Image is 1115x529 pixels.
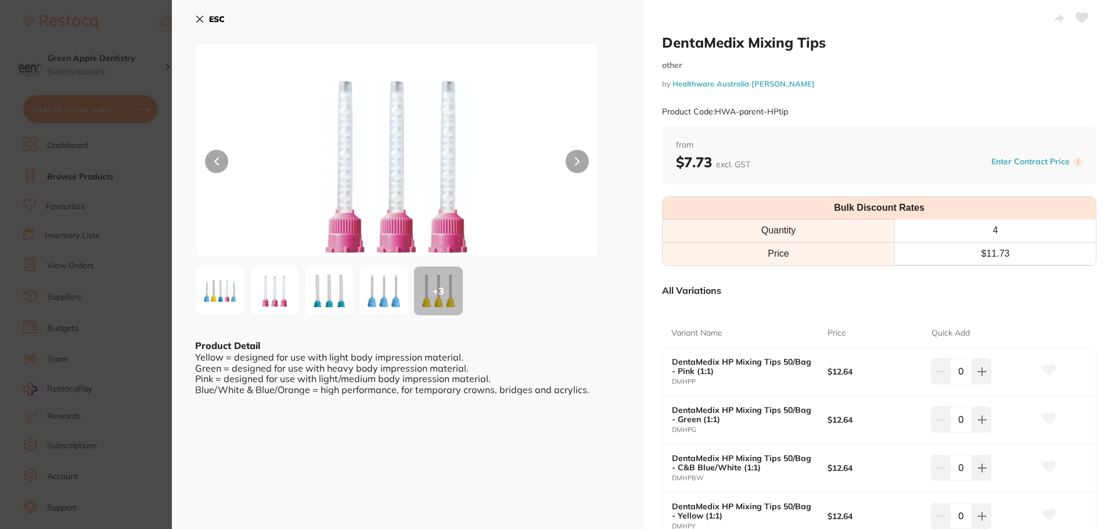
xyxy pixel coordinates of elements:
button: +3 [413,266,463,316]
td: $ 11.73 [894,242,1096,265]
b: ESC [209,14,225,24]
img: bWhwcC5wbmc [276,73,518,256]
b: DentaMedix HP Mixing Tips 50/Bag - Green (1:1) [672,405,812,424]
a: Healthware Australia [PERSON_NAME] [672,79,815,88]
b: $12.64 [828,367,921,376]
b: $7.73 [676,153,750,171]
b: $12.64 [828,512,921,521]
small: DMHPBW [672,474,828,482]
img: cmVlbl90aXAucG5n [308,270,350,312]
small: DMHPG [672,426,828,434]
img: bWhwcC5wbmc [254,270,296,312]
b: $12.64 [828,463,921,473]
span: excl. GST [716,159,750,170]
small: other [662,60,1096,70]
th: 4 [894,219,1096,242]
h2: DentaMedix Mixing Tips [662,34,1096,51]
div: Yellow = designed for use with light body impression material. Green = designed for use with heav... [195,352,620,395]
b: DentaMedix HP Mixing Tips 50/Bag - Pink (1:1) [672,357,812,376]
p: Variant Name [671,328,722,339]
button: Enter Contract Price [988,156,1073,167]
button: ESC [195,9,225,29]
small: Product Code: HWA-parent-HPtip [662,107,788,117]
b: Product Detail [195,340,260,351]
img: c19tYWluLnBuZw [199,270,241,312]
small: DMHPP [672,378,828,386]
p: Quick Add [931,328,970,339]
small: by [662,80,1096,88]
td: Price [663,242,894,265]
b: $12.64 [828,415,921,424]
img: cC5wbmc [363,270,405,312]
p: All Variations [662,285,721,296]
b: DentaMedix HP Mixing Tips 50/Bag - Yellow (1:1) [672,502,812,520]
span: from [676,139,1082,151]
div: + 3 [414,267,463,315]
b: DentaMedix HP Mixing Tips 50/Bag - C&B Blue/White (1:1) [672,454,812,472]
p: Price [828,328,846,339]
th: Bulk Discount Rates [663,197,1096,219]
th: Quantity [663,219,894,242]
label: i [1073,157,1082,167]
